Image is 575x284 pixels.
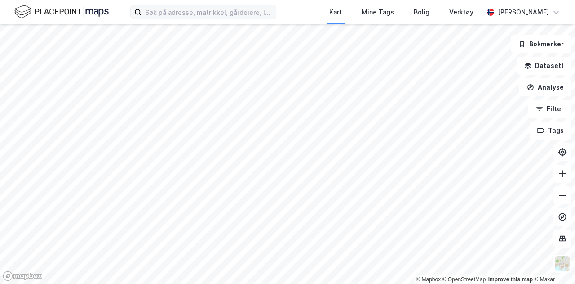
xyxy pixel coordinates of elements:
div: [PERSON_NAME] [498,7,549,18]
button: Analyse [519,78,571,96]
div: Kart [329,7,342,18]
a: Mapbox [416,276,441,283]
div: Bolig [414,7,429,18]
a: Improve this map [488,276,533,283]
iframe: Chat Widget [530,241,575,284]
div: Verktøy [449,7,473,18]
button: Filter [528,100,571,118]
div: Mine Tags [362,7,394,18]
button: Bokmerker [511,35,571,53]
div: Kontrollprogram for chat [530,241,575,284]
input: Søk på adresse, matrikkel, gårdeiere, leietakere eller personer [142,5,276,19]
a: OpenStreetMap [442,276,486,283]
a: Mapbox homepage [3,271,42,281]
img: logo.f888ab2527a4732fd821a326f86c7f29.svg [14,4,109,20]
button: Datasett [517,57,571,75]
button: Tags [530,122,571,140]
